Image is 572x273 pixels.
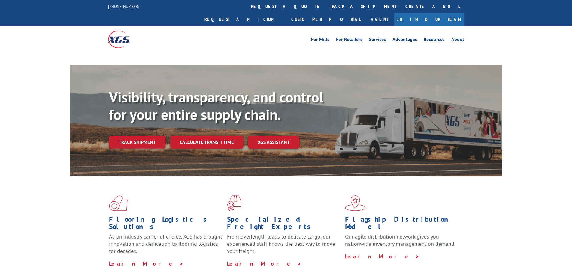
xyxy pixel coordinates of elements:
[227,233,340,260] p: From overlength loads to delicate cargo, our experienced staff knows the best way to move your fr...
[287,13,365,26] a: Customer Portal
[200,13,287,26] a: Request a pickup
[248,136,299,149] a: XGS ASSISTANT
[109,195,128,211] img: xgs-icon-total-supply-chain-intelligence-red
[336,37,362,44] a: For Retailers
[369,37,386,44] a: Services
[345,216,459,233] h1: Flagship Distribution Model
[227,195,241,211] img: xgs-icon-focused-on-flooring-red
[109,260,184,267] a: Learn More >
[345,233,455,247] span: Our agile distribution network gives you nationwide inventory management on demand.
[170,136,243,149] a: Calculate transit time
[311,37,329,44] a: For Mills
[392,37,417,44] a: Advantages
[227,216,340,233] h1: Specialized Freight Experts
[394,13,464,26] a: Join Our Team
[451,37,464,44] a: About
[365,13,394,26] a: Agent
[345,253,420,260] a: Learn More >
[227,260,302,267] a: Learn More >
[109,88,323,124] b: Visibility, transparency, and control for your entire supply chain.
[345,195,366,211] img: xgs-icon-flagship-distribution-model-red
[424,37,445,44] a: Resources
[109,233,222,254] span: As an industry carrier of choice, XGS has brought innovation and dedication to flooring logistics...
[109,216,222,233] h1: Flooring Logistics Solutions
[109,136,165,148] a: Track shipment
[108,3,139,9] a: [PHONE_NUMBER]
